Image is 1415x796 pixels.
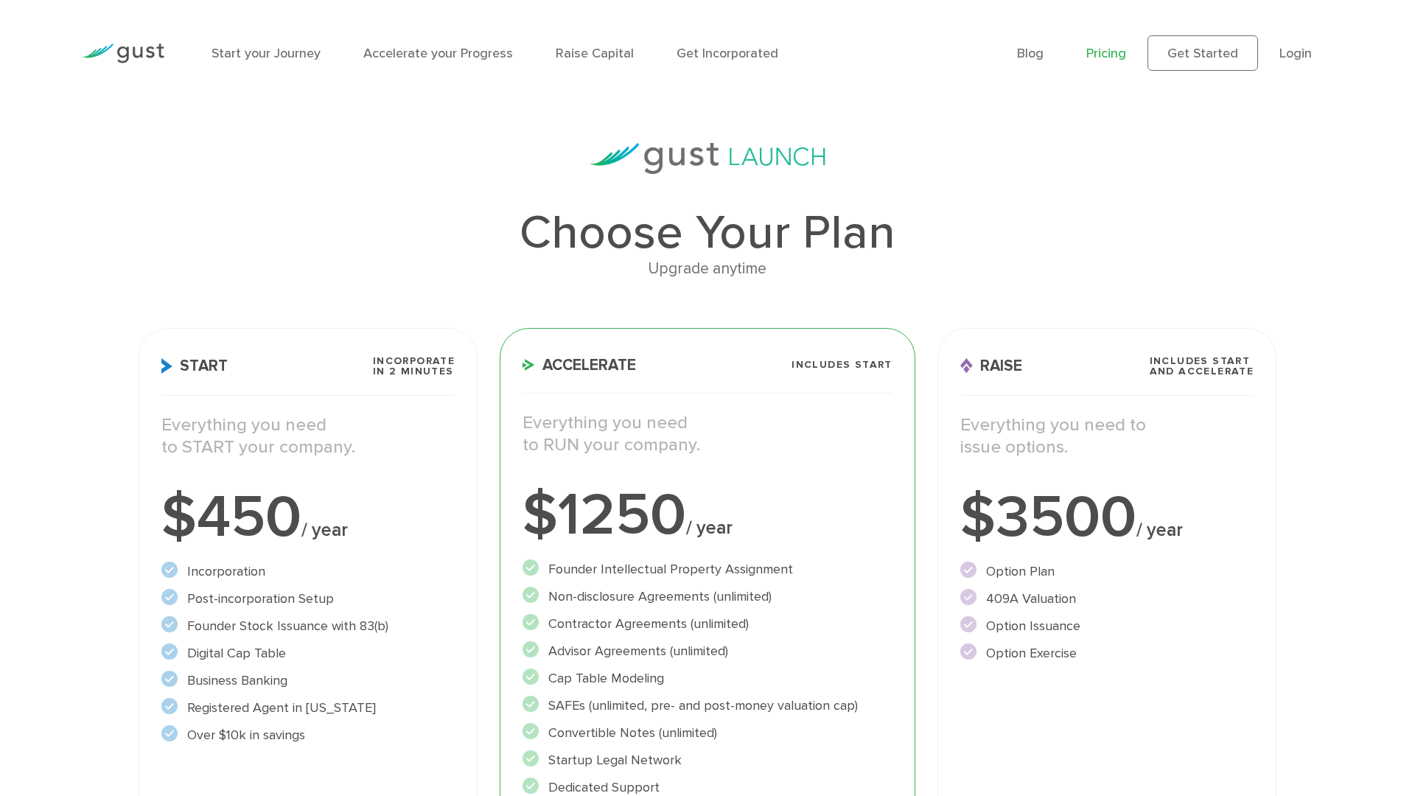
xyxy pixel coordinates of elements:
li: Incorporation [161,562,455,582]
div: $450 [161,488,455,547]
h1: Choose Your Plan [139,209,1276,256]
li: Cap Table Modeling [523,668,892,688]
a: Raise Capital [556,46,634,61]
li: Option Plan [960,562,1254,582]
p: Everything you need to issue options. [960,414,1254,458]
div: Upgrade anytime [139,256,1276,282]
span: / year [686,517,733,539]
li: Founder Stock Issuance with 83(b) [161,616,455,636]
p: Everything you need to RUN your company. [523,412,892,456]
img: Start Icon X2 [161,358,172,374]
img: Gust Logo [82,43,164,63]
span: / year [1136,519,1183,541]
img: Accelerate Icon [523,359,535,371]
li: 409A Valuation [960,589,1254,609]
li: Option Issuance [960,616,1254,636]
li: Advisor Agreements (unlimited) [523,641,892,661]
li: SAFEs (unlimited, pre- and post-money valuation cap) [523,696,892,716]
li: Over $10k in savings [161,725,455,745]
a: Blog [1017,46,1044,61]
li: Founder Intellectual Property Assignment [523,559,892,579]
span: Includes START and ACCELERATE [1150,356,1254,377]
li: Option Exercise [960,643,1254,663]
span: Accelerate [523,357,636,373]
span: Incorporate in 2 Minutes [373,356,455,377]
li: Registered Agent in [US_STATE] [161,698,455,718]
a: Accelerate your Progress [363,46,513,61]
span: Includes START [792,360,892,370]
span: Start [161,358,228,374]
a: Get Started [1147,35,1258,71]
img: gust-launch-logos.svg [590,143,825,174]
span: / year [301,519,348,541]
li: Startup Legal Network [523,750,892,770]
img: Raise Icon [960,358,973,374]
a: Get Incorporated [677,46,778,61]
li: Convertible Notes (unlimited) [523,723,892,743]
li: Post-incorporation Setup [161,589,455,609]
a: Pricing [1086,46,1126,61]
a: Login [1279,46,1312,61]
li: Non-disclosure Agreements (unlimited) [523,587,892,607]
li: Contractor Agreements (unlimited) [523,614,892,634]
li: Digital Cap Table [161,643,455,663]
p: Everything you need to START your company. [161,414,455,458]
li: Business Banking [161,671,455,691]
span: Raise [960,358,1022,374]
div: $1250 [523,486,892,545]
div: $3500 [960,488,1254,547]
a: Start your Journey [212,46,321,61]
